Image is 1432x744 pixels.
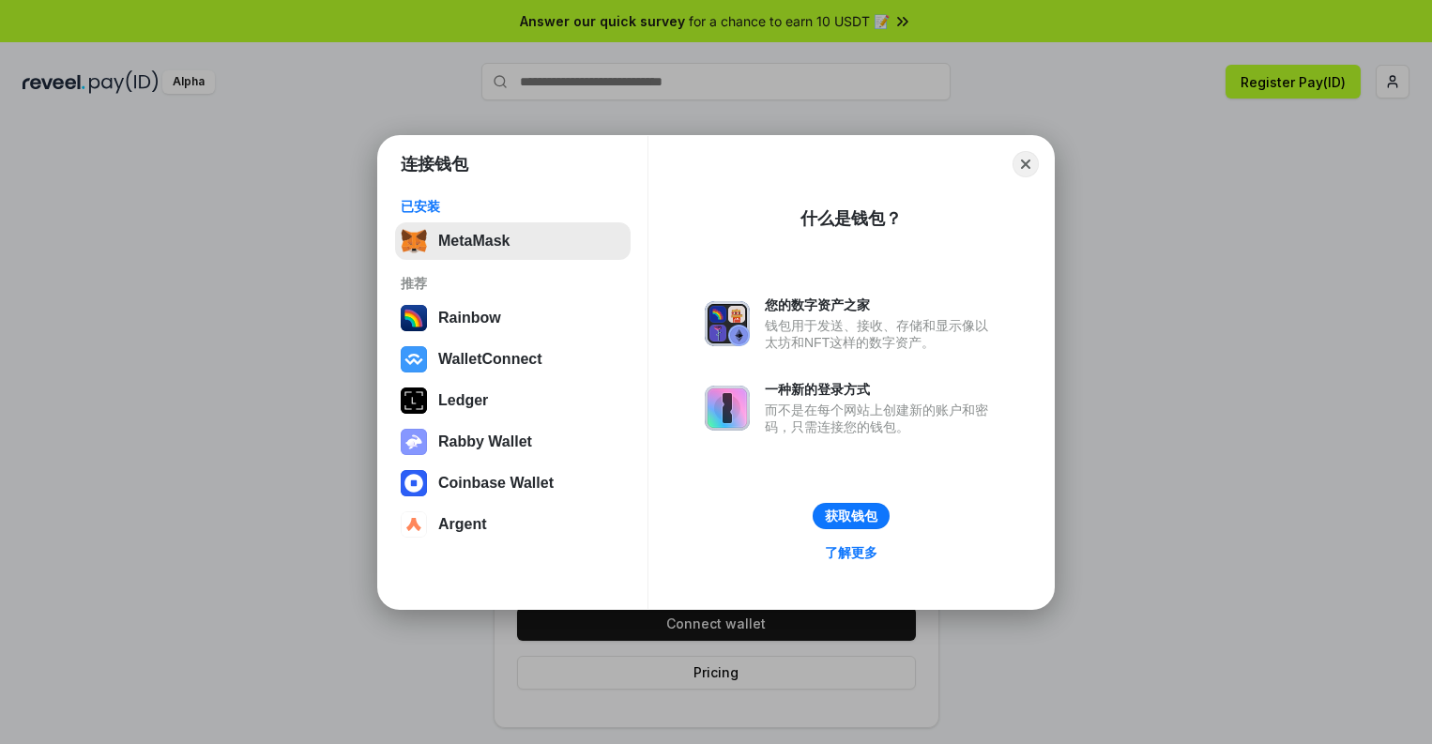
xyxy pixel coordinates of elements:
div: 而不是在每个网站上创建新的账户和密码，只需连接您的钱包。 [765,402,998,435]
button: 获取钱包 [813,503,890,529]
button: MetaMask [395,222,631,260]
div: Ledger [438,392,488,409]
button: Rabby Wallet [395,423,631,461]
div: 一种新的登录方式 [765,381,998,398]
img: svg+xml,%3Csvg%20width%3D%2228%22%20height%3D%2228%22%20viewBox%3D%220%200%2028%2028%22%20fill%3D... [401,346,427,372]
img: svg+xml,%3Csvg%20xmlns%3D%22http%3A%2F%2Fwww.w3.org%2F2000%2Fsvg%22%20fill%3D%22none%22%20viewBox... [705,301,750,346]
a: 了解更多 [814,540,889,565]
div: 已安装 [401,198,625,215]
h1: 连接钱包 [401,153,468,175]
div: 您的数字资产之家 [765,296,998,313]
img: svg+xml,%3Csvg%20xmlns%3D%22http%3A%2F%2Fwww.w3.org%2F2000%2Fsvg%22%20fill%3D%22none%22%20viewBox... [705,386,750,431]
img: svg+xml,%3Csvg%20xmlns%3D%22http%3A%2F%2Fwww.w3.org%2F2000%2Fsvg%22%20fill%3D%22none%22%20viewBox... [401,429,427,455]
div: 了解更多 [825,544,877,561]
div: 获取钱包 [825,508,877,524]
button: Ledger [395,382,631,419]
div: 钱包用于发送、接收、存储和显示像以太坊和NFT这样的数字资产。 [765,317,998,351]
div: MetaMask [438,233,510,250]
button: Close [1013,151,1039,177]
div: 推荐 [401,275,625,292]
img: svg+xml,%3Csvg%20width%3D%22120%22%20height%3D%22120%22%20viewBox%3D%220%200%20120%20120%22%20fil... [401,305,427,331]
div: WalletConnect [438,351,542,368]
img: svg+xml,%3Csvg%20xmlns%3D%22http%3A%2F%2Fwww.w3.org%2F2000%2Fsvg%22%20width%3D%2228%22%20height%3... [401,387,427,414]
img: svg+xml,%3Csvg%20width%3D%2228%22%20height%3D%2228%22%20viewBox%3D%220%200%2028%2028%22%20fill%3D... [401,470,427,496]
div: Rainbow [438,310,501,326]
div: Argent [438,516,487,533]
button: Argent [395,506,631,543]
div: Coinbase Wallet [438,475,554,492]
img: svg+xml,%3Csvg%20fill%3D%22none%22%20height%3D%2233%22%20viewBox%3D%220%200%2035%2033%22%20width%... [401,228,427,254]
div: 什么是钱包？ [800,207,902,230]
button: WalletConnect [395,341,631,378]
button: Rainbow [395,299,631,337]
button: Coinbase Wallet [395,464,631,502]
img: svg+xml,%3Csvg%20width%3D%2228%22%20height%3D%2228%22%20viewBox%3D%220%200%2028%2028%22%20fill%3D... [401,511,427,538]
div: Rabby Wallet [438,433,532,450]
